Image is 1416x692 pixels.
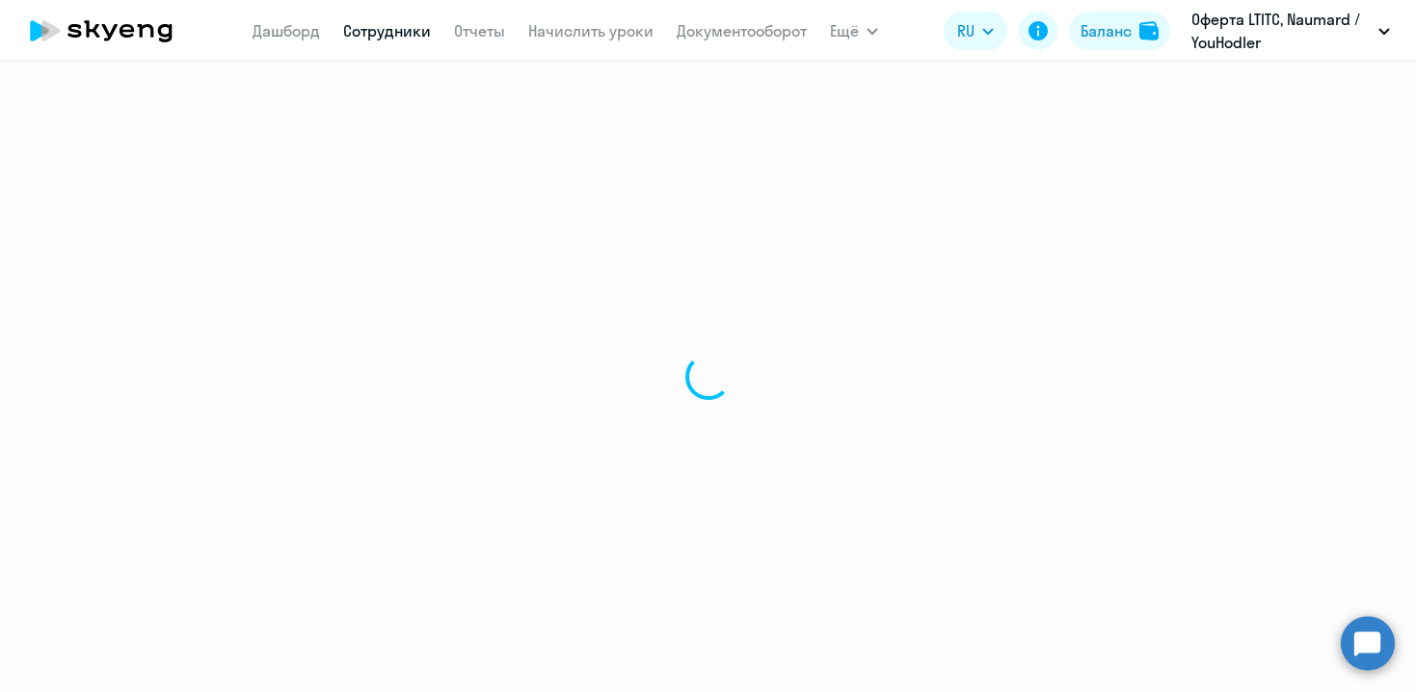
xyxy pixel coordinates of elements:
a: Отчеты [454,21,505,40]
button: RU [944,12,1007,50]
span: Ещё [830,19,859,42]
div: Баланс [1081,19,1132,42]
button: Оферта LTITC, Naumard / YouHodler [1182,8,1400,54]
img: balance [1139,21,1159,40]
a: Дашборд [253,21,320,40]
p: Оферта LTITC, Naumard / YouHodler [1191,8,1371,54]
span: RU [957,19,975,42]
button: Ещё [830,12,878,50]
a: Сотрудники [343,21,431,40]
button: Балансbalance [1069,12,1170,50]
a: Документооборот [677,21,807,40]
a: Начислить уроки [528,21,654,40]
